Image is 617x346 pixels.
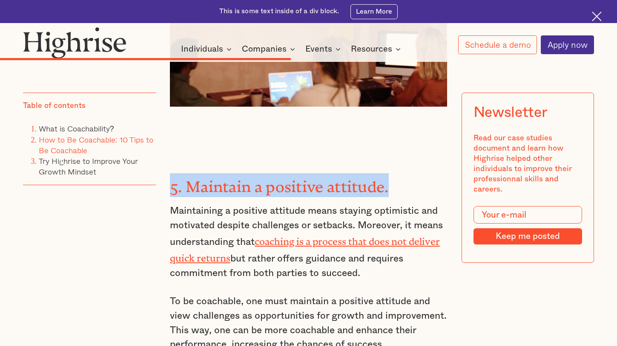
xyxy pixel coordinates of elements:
input: Keep me posted [474,229,582,245]
div: Companies [242,44,287,54]
a: Learn More [350,4,398,19]
div: Companies [242,44,298,54]
input: Your e-mail [474,206,582,224]
div: Newsletter [474,105,548,122]
strong: 5. Maintain a positive attitude. [170,178,389,188]
form: Modal Form [474,206,582,245]
div: Resources [351,44,403,54]
div: Individuals [181,44,223,54]
div: This is some text inside of a div block. [219,7,339,16]
img: Cross icon [592,12,602,21]
img: Highrise logo [23,27,126,58]
div: Events [305,44,332,54]
a: Apply now [541,35,594,54]
p: Maintaining a positive attitude means staying optimistic and motivated despite challenges or setb... [170,204,447,281]
div: Resources [351,44,392,54]
a: How to Be Coachable: 10 Tips to Be Coachable [39,134,153,156]
div: Events [305,44,343,54]
a: Schedule a demo [458,35,537,54]
div: Individuals [181,44,234,54]
div: Table of contents [23,101,86,111]
a: Try Highrise to Improve Your Growth Mindset [39,155,138,177]
a: What is Coachability? [39,123,114,135]
div: Read our case studies document and learn how Highrise helped other individuals to improve their p... [474,133,582,195]
a: coaching is a process that does not deliver quick returns [170,236,440,259]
